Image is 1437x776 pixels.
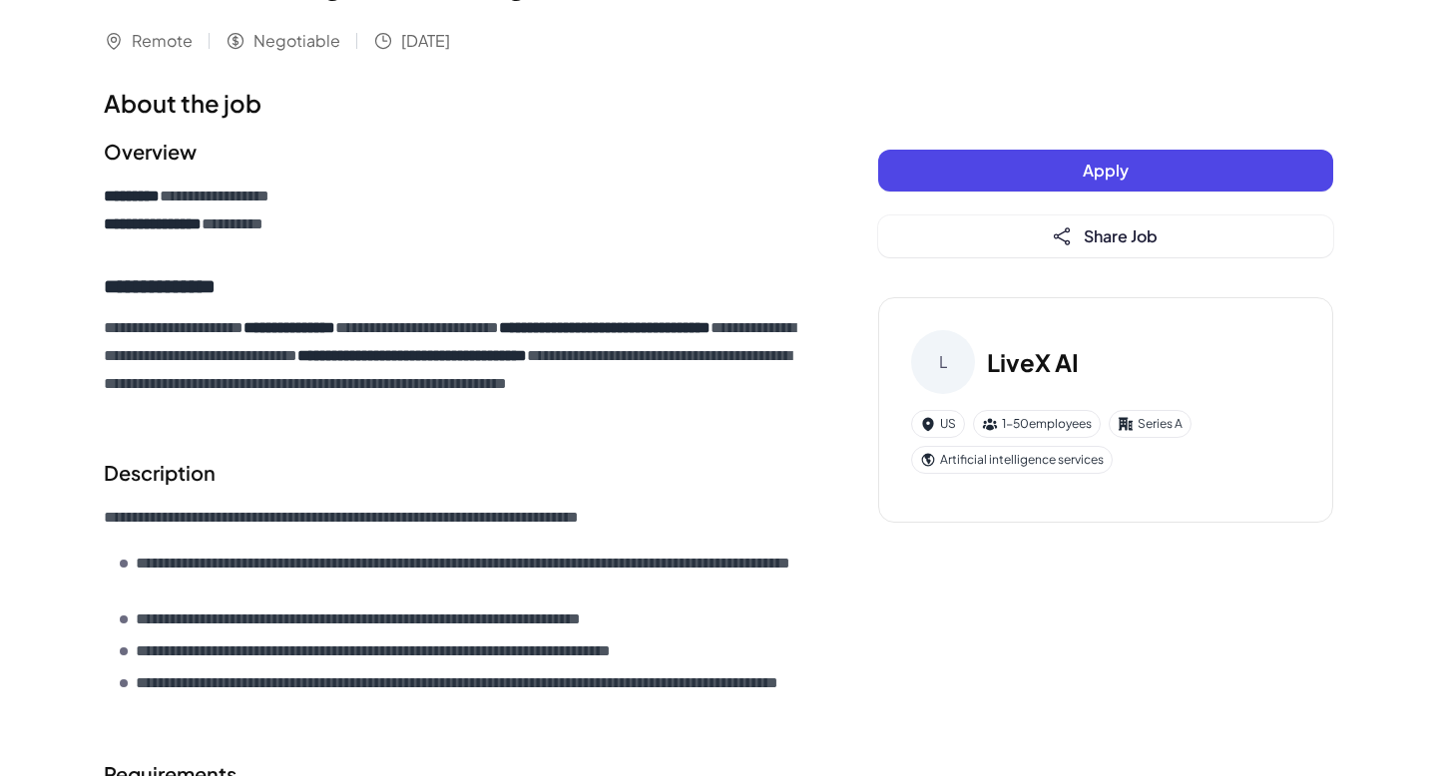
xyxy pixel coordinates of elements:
span: Share Job [1084,225,1158,246]
div: Artificial intelligence services [911,446,1113,474]
button: Apply [878,150,1333,192]
span: Negotiable [253,29,340,53]
h2: Overview [104,137,798,167]
h1: About the job [104,85,798,121]
div: US [911,410,965,438]
span: Remote [132,29,193,53]
div: L [911,330,975,394]
h3: LiveX AI [987,344,1079,380]
button: Share Job [878,215,1333,257]
span: Apply [1083,160,1129,181]
div: Series A [1109,410,1192,438]
h2: Description [104,458,798,488]
span: [DATE] [401,29,450,53]
div: 1-50 employees [973,410,1101,438]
